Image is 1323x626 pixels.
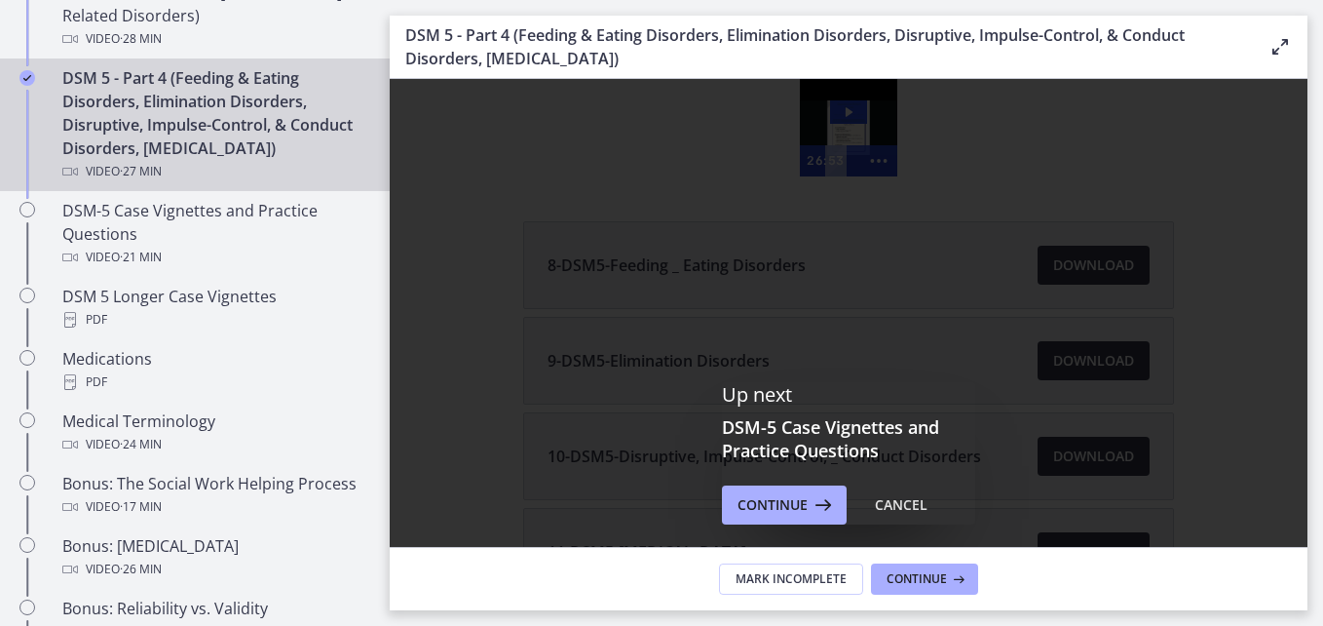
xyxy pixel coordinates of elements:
div: Video [62,558,366,581]
div: Video [62,27,366,51]
button: Play Video: cmsec0qq9n7s72sd4oig.mp4 [440,21,477,45]
div: Bonus: The Social Work Helping Process [62,472,366,519]
p: Up next [722,382,975,408]
span: · 21 min [120,246,162,269]
span: · 26 min [120,558,162,581]
div: Video [62,433,366,456]
div: Cancel [875,493,927,517]
span: · 27 min [120,160,162,183]
div: PDF [62,371,366,394]
button: Show more buttons [471,66,508,98]
span: Continue [737,493,808,517]
div: DSM 5 - Part 4 (Feeding & Eating Disorders, Elimination Disorders, Disruptive, Impulse-Control, &... [62,66,366,183]
div: Bonus: [MEDICAL_DATA] [62,534,366,581]
i: Completed [19,70,35,86]
span: · 24 min [120,433,162,456]
button: Continue [871,564,978,595]
div: DSM 5 Longer Case Vignettes [62,285,366,332]
div: Video [62,495,366,519]
h3: DSM-5 Case Vignettes and Practice Questions [722,415,975,462]
span: · 28 min [120,27,162,51]
div: Medications [62,347,366,394]
div: Playbar [445,66,462,98]
h3: DSM 5 - Part 4 (Feeding & Eating Disorders, Elimination Disorders, Disruptive, Impulse-Control, &... [405,23,1237,70]
span: · 17 min [120,495,162,519]
span: Mark Incomplete [736,571,847,587]
div: Medical Terminology [62,410,366,456]
div: Video [62,246,366,269]
div: DSM-5 Case Vignettes and Practice Questions [62,199,366,269]
div: Video [62,160,366,183]
button: Continue [722,486,847,525]
button: Mark Incomplete [719,564,863,595]
button: Cancel [859,486,943,525]
span: Continue [887,571,947,587]
div: PDF [62,308,366,332]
